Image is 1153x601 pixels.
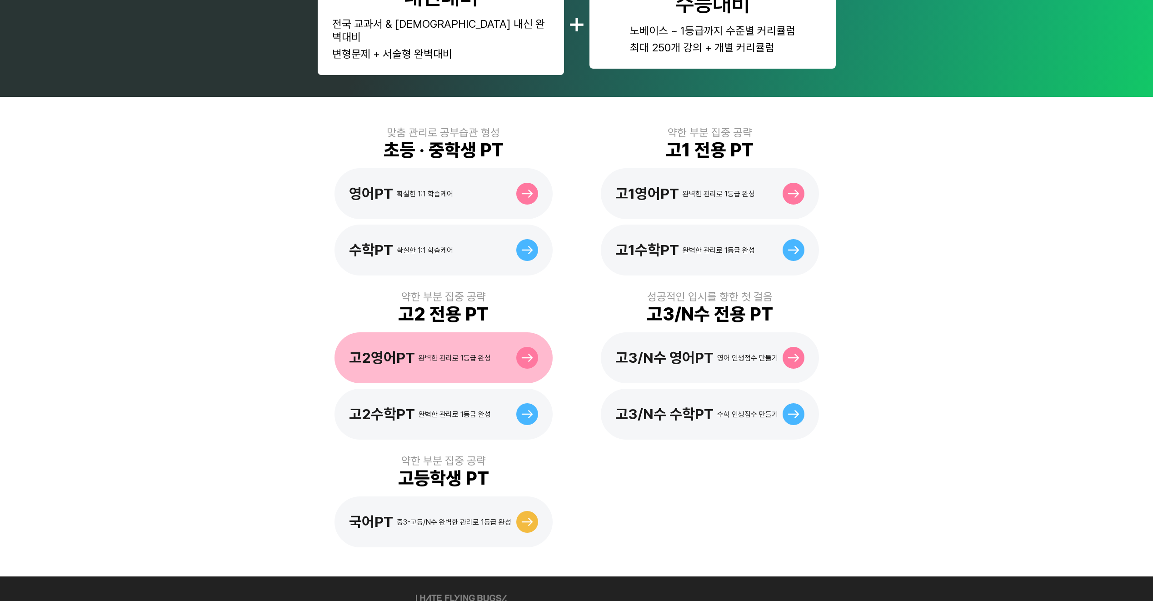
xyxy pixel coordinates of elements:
[647,290,773,303] div: 성공적인 입시를 향한 첫 걸음
[717,354,778,362] div: 영어 인생점수 만들기
[630,41,795,54] div: 최대 250개 강의 + 개별 커리큘럼
[683,246,755,255] div: 완벽한 관리로 1등급 완성
[349,406,415,423] div: 고2수학PT
[615,406,714,423] div: 고3/N수 수학PT
[398,303,489,325] div: 고2 전용 PT
[397,190,453,198] div: 확실한 1:1 학습케어
[615,241,679,259] div: 고1수학PT
[419,410,491,419] div: 완벽한 관리로 1등급 완성
[384,139,504,161] div: 초등 · 중학생 PT
[717,410,778,419] div: 수학 인생점수 만들기
[615,185,679,202] div: 고1영어PT
[683,190,755,198] div: 완벽한 관리로 1등급 완성
[349,185,393,202] div: 영어PT
[397,518,511,526] div: 중3-고등/N수 완벽한 관리로 1등급 완성
[332,17,549,44] div: 전국 교과서 & [DEMOGRAPHIC_DATA] 내신 완벽대비
[666,139,754,161] div: 고1 전용 PT
[397,246,453,255] div: 확실한 1:1 학습케어
[349,241,393,259] div: 수학PT
[332,47,549,60] div: 변형문제 + 서술형 완벽대비
[668,126,752,139] div: 약한 부분 집중 공략
[398,467,489,489] div: 고등학생 PT
[349,513,393,531] div: 국어PT
[647,303,773,325] div: 고3/N수 전용 PT
[568,5,586,40] div: +
[401,454,486,467] div: 약한 부분 집중 공략
[349,349,415,366] div: 고2영어PT
[630,24,795,37] div: 노베이스 ~ 1등급까지 수준별 커리큘럼
[615,349,714,366] div: 고3/N수 영어PT
[401,290,486,303] div: 약한 부분 집중 공략
[387,126,500,139] div: 맞춤 관리로 공부습관 형성
[419,354,491,362] div: 완벽한 관리로 1등급 완성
